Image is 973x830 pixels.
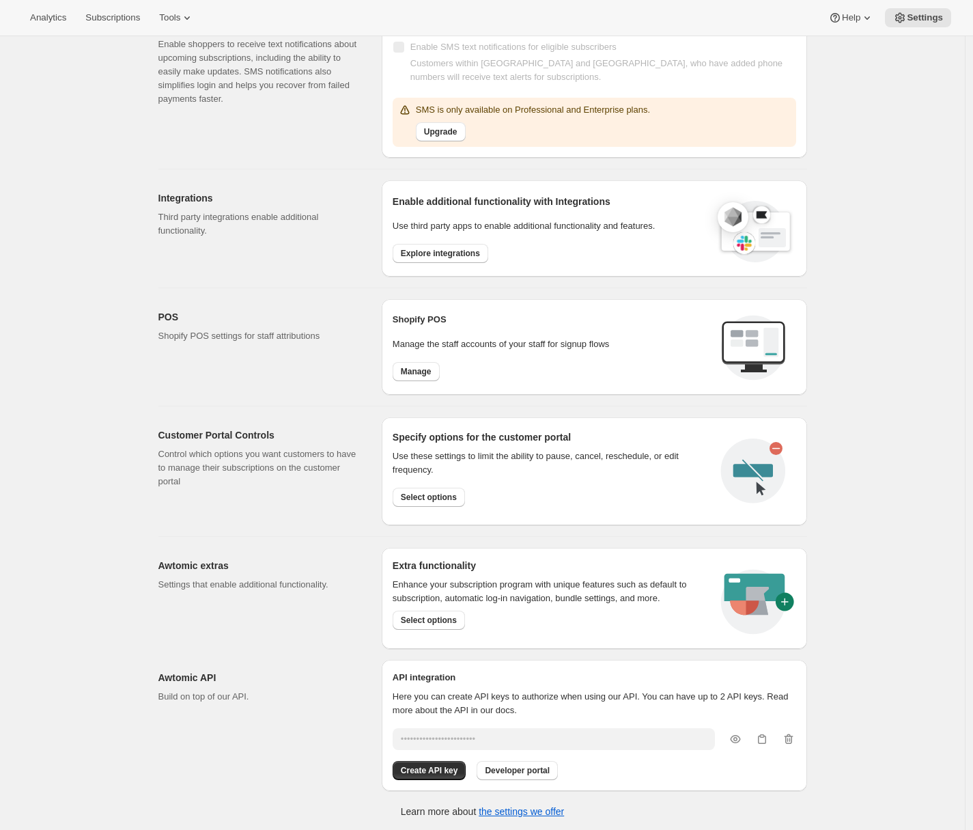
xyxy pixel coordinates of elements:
[158,578,360,592] p: Settings that enable additional functionality.
[393,219,704,233] p: Use third party apps to enable additional functionality and features.
[842,12,860,23] span: Help
[393,611,465,630] button: Select options
[158,447,360,488] p: Control which options you want customers to have to manage their subscriptions on the customer po...
[77,8,148,27] button: Subscriptions
[158,690,360,704] p: Build on top of our API.
[393,488,465,507] button: Select options
[410,42,617,52] span: Enable SMS text notifications for eligible subscribers
[393,449,710,477] div: Use these settings to limit the ability to pause, cancel, reschedule, or edit frequency.
[158,38,360,106] p: Enable shoppers to receive text notifications about upcoming subscriptions, including the ability...
[416,122,466,141] button: Upgrade
[485,765,550,776] span: Developer portal
[158,329,360,343] p: Shopify POS settings for staff attributions
[393,578,705,605] p: Enhance your subscription program with unique features such as default to subscription, automatic...
[158,559,360,572] h2: Awtomic extras
[416,103,650,117] p: SMS is only available on Professional and Enterprise plans.
[393,690,796,717] p: Here you can create API keys to authorize when using our API. You can have up to 2 API keys. Read...
[159,12,180,23] span: Tools
[393,559,476,572] h2: Extra functionality
[393,244,488,263] button: Explore integrations
[30,12,66,23] span: Analytics
[158,210,360,238] p: Third party integrations enable additional functionality.
[820,8,882,27] button: Help
[885,8,951,27] button: Settings
[479,806,564,817] a: the settings we offer
[393,313,710,327] h2: Shopify POS
[424,126,457,137] span: Upgrade
[393,362,440,381] button: Manage
[401,248,480,259] span: Explore integrations
[158,191,360,205] h2: Integrations
[393,430,710,444] h2: Specify options for the customer portal
[401,805,564,818] p: Learn more about
[393,337,710,351] p: Manage the staff accounts of your staff for signup flows
[158,671,360,684] h2: Awtomic API
[401,492,457,503] span: Select options
[393,195,704,208] h2: Enable additional functionality with Integrations
[393,761,466,780] button: Create API key
[158,310,360,324] h2: POS
[401,765,458,776] span: Create API key
[410,58,782,82] span: Customers within [GEOGRAPHIC_DATA] and [GEOGRAPHIC_DATA], who have added phone numbers will recei...
[158,428,360,442] h2: Customer Portal Controls
[393,671,796,684] h2: API integration
[401,366,432,377] span: Manage
[401,615,457,626] span: Select options
[151,8,202,27] button: Tools
[477,761,558,780] button: Developer portal
[907,12,943,23] span: Settings
[85,12,140,23] span: Subscriptions
[22,8,74,27] button: Analytics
